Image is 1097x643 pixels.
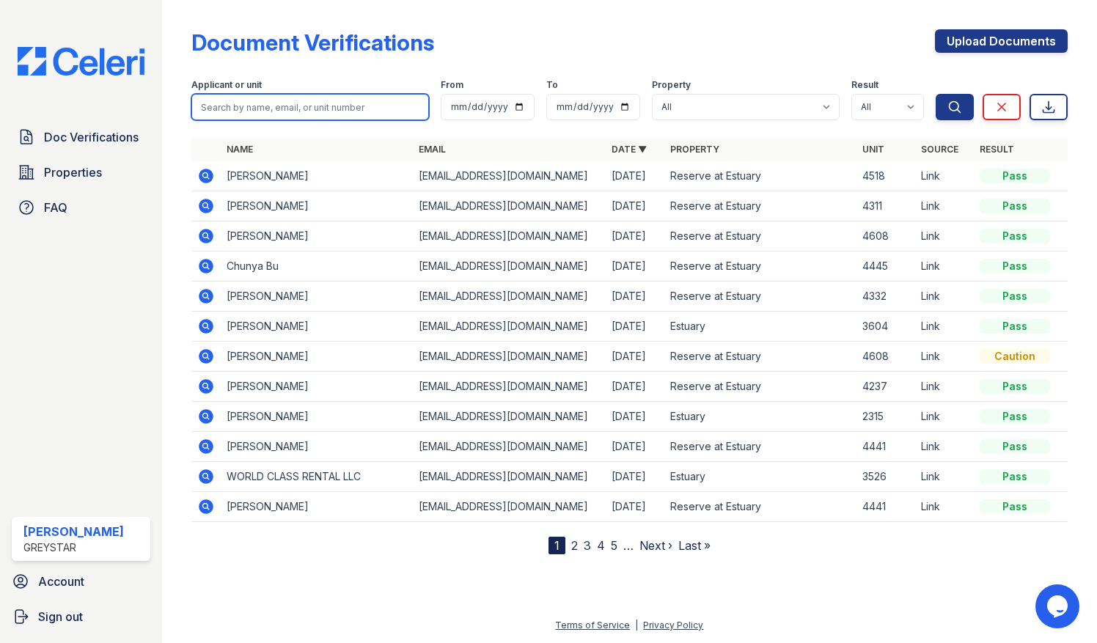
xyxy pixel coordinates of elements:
[12,193,150,222] a: FAQ
[611,538,617,553] a: 5
[980,439,1050,454] div: Pass
[670,144,719,155] a: Property
[664,191,857,221] td: Reserve at Estuary
[571,538,578,553] a: 2
[191,29,434,56] div: Document Verifications
[606,161,664,191] td: [DATE]
[652,79,691,91] label: Property
[915,251,974,282] td: Link
[980,469,1050,484] div: Pass
[413,312,606,342] td: [EMAIL_ADDRESS][DOMAIN_NAME]
[915,432,974,462] td: Link
[606,402,664,432] td: [DATE]
[44,163,102,181] span: Properties
[856,492,915,522] td: 4441
[980,499,1050,514] div: Pass
[227,144,253,155] a: Name
[221,402,414,432] td: [PERSON_NAME]
[548,537,565,554] div: 1
[915,161,974,191] td: Link
[980,289,1050,304] div: Pass
[678,538,711,553] a: Last »
[664,251,857,282] td: Reserve at Estuary
[413,221,606,251] td: [EMAIL_ADDRESS][DOMAIN_NAME]
[413,492,606,522] td: [EMAIL_ADDRESS][DOMAIN_NAME]
[6,47,156,76] img: CE_Logo_Blue-a8612792a0a2168367f1c8372b55b34899dd931a85d93a1a3d3e32e68fde9ad4.png
[980,379,1050,394] div: Pass
[980,144,1014,155] a: Result
[23,540,124,555] div: Greystar
[606,221,664,251] td: [DATE]
[555,620,630,631] a: Terms of Service
[413,282,606,312] td: [EMAIL_ADDRESS][DOMAIN_NAME]
[23,523,124,540] div: [PERSON_NAME]
[664,161,857,191] td: Reserve at Estuary
[413,372,606,402] td: [EMAIL_ADDRESS][DOMAIN_NAME]
[606,432,664,462] td: [DATE]
[935,29,1068,53] a: Upload Documents
[639,538,672,553] a: Next ›
[12,158,150,187] a: Properties
[980,229,1050,243] div: Pass
[915,282,974,312] td: Link
[221,282,414,312] td: [PERSON_NAME]
[606,251,664,282] td: [DATE]
[606,462,664,492] td: [DATE]
[623,537,634,554] span: …
[980,199,1050,213] div: Pass
[856,372,915,402] td: 4237
[921,144,958,155] a: Source
[413,402,606,432] td: [EMAIL_ADDRESS][DOMAIN_NAME]
[856,342,915,372] td: 4608
[915,312,974,342] td: Link
[12,122,150,152] a: Doc Verifications
[546,79,558,91] label: To
[44,199,67,216] span: FAQ
[413,342,606,372] td: [EMAIL_ADDRESS][DOMAIN_NAME]
[606,191,664,221] td: [DATE]
[664,432,857,462] td: Reserve at Estuary
[856,221,915,251] td: 4608
[980,259,1050,273] div: Pass
[413,432,606,462] td: [EMAIL_ADDRESS][DOMAIN_NAME]
[1035,584,1082,628] iframe: chat widget
[856,402,915,432] td: 2315
[44,128,139,146] span: Doc Verifications
[606,282,664,312] td: [DATE]
[413,191,606,221] td: [EMAIL_ADDRESS][DOMAIN_NAME]
[915,372,974,402] td: Link
[980,349,1050,364] div: Caution
[851,79,878,91] label: Result
[664,402,857,432] td: Estuary
[856,462,915,492] td: 3526
[664,342,857,372] td: Reserve at Estuary
[38,573,84,590] span: Account
[856,432,915,462] td: 4441
[664,221,857,251] td: Reserve at Estuary
[643,620,703,631] a: Privacy Policy
[915,221,974,251] td: Link
[664,282,857,312] td: Reserve at Estuary
[191,79,262,91] label: Applicant or unit
[6,602,156,631] a: Sign out
[441,79,463,91] label: From
[606,312,664,342] td: [DATE]
[221,161,414,191] td: [PERSON_NAME]
[664,492,857,522] td: Reserve at Estuary
[915,402,974,432] td: Link
[856,251,915,282] td: 4445
[221,342,414,372] td: [PERSON_NAME]
[221,251,414,282] td: Chunya Bu
[915,342,974,372] td: Link
[915,492,974,522] td: Link
[221,221,414,251] td: [PERSON_NAME]
[915,462,974,492] td: Link
[915,191,974,221] td: Link
[980,319,1050,334] div: Pass
[980,409,1050,424] div: Pass
[606,492,664,522] td: [DATE]
[419,144,446,155] a: Email
[413,161,606,191] td: [EMAIL_ADDRESS][DOMAIN_NAME]
[635,620,638,631] div: |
